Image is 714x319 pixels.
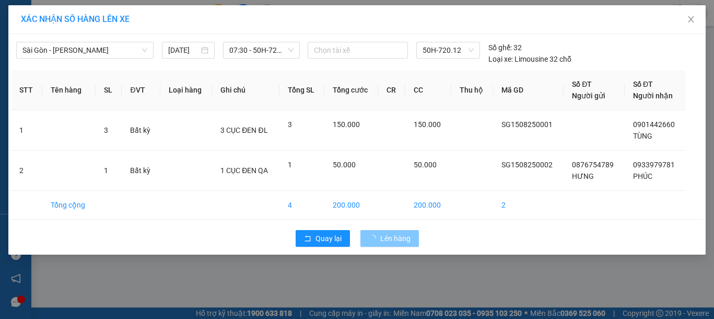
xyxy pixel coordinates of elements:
span: 50H-720.12 [423,42,474,58]
th: Thu hộ [451,70,493,110]
span: 3 CỤC ĐEN ĐL [220,126,267,134]
span: 0933979781 [633,161,675,169]
td: Bất kỳ [122,110,160,151]
td: 2 [493,191,564,220]
b: GỬI : [GEOGRAPHIC_DATA] [5,65,181,83]
span: 150.000 [333,120,360,129]
b: [PERSON_NAME] [60,7,148,20]
span: SG1508250001 [501,120,553,129]
th: SL [96,70,122,110]
span: Lên hàng [380,233,411,244]
span: 0876754789 [572,161,614,169]
span: environment [60,25,68,33]
span: 0901442660 [633,120,675,129]
button: Close [676,5,706,35]
span: 1 CỤC ĐEN QA [220,166,268,175]
img: logo.jpg [5,5,57,57]
span: Số ghế: [488,42,512,53]
th: Tổng cước [324,70,378,110]
span: close [687,15,695,24]
span: 1 [288,161,292,169]
input: 15/08/2025 [168,44,198,56]
span: Quay lại [315,233,342,244]
span: Loại xe: [488,53,513,65]
span: phone [60,38,68,47]
td: 1 [11,110,42,151]
span: XÁC NHẬN SỐ HÀNG LÊN XE [21,14,130,24]
span: loading [369,235,380,242]
span: 50.000 [333,161,356,169]
td: 200.000 [324,191,378,220]
span: SG1508250002 [501,161,553,169]
span: 07:30 - 50H-720.12 [229,42,294,58]
th: CC [405,70,451,110]
span: rollback [304,235,311,243]
span: PHÚC [633,172,652,180]
div: Limousine 32 chỗ [488,53,571,65]
th: ĐVT [122,70,160,110]
td: 4 [279,191,324,220]
span: 3 [104,126,108,134]
li: 02523854854 [5,36,199,49]
button: rollbackQuay lại [296,230,350,247]
span: Người nhận [633,92,673,100]
span: 3 [288,120,292,129]
td: 200.000 [405,191,451,220]
span: HƯNG [572,172,594,180]
span: 150.000 [414,120,441,129]
th: Mã GD [493,70,564,110]
span: Sài Gòn - Phan Rí [22,42,147,58]
span: Số ĐT [572,80,592,88]
th: Tên hàng [42,70,96,110]
th: Loại hàng [160,70,212,110]
th: CR [378,70,405,110]
td: Tổng cộng [42,191,96,220]
span: Người gửi [572,92,605,100]
span: TÙNG [633,132,652,140]
td: 2 [11,151,42,191]
th: Ghi chú [212,70,279,110]
td: Bất kỳ [122,151,160,191]
th: Tổng SL [279,70,324,110]
div: 32 [488,42,522,53]
th: STT [11,70,42,110]
li: 01 [PERSON_NAME] [5,23,199,36]
span: 50.000 [414,161,437,169]
span: 1 [104,166,108,175]
button: Lên hàng [360,230,419,247]
span: Số ĐT [633,80,653,88]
